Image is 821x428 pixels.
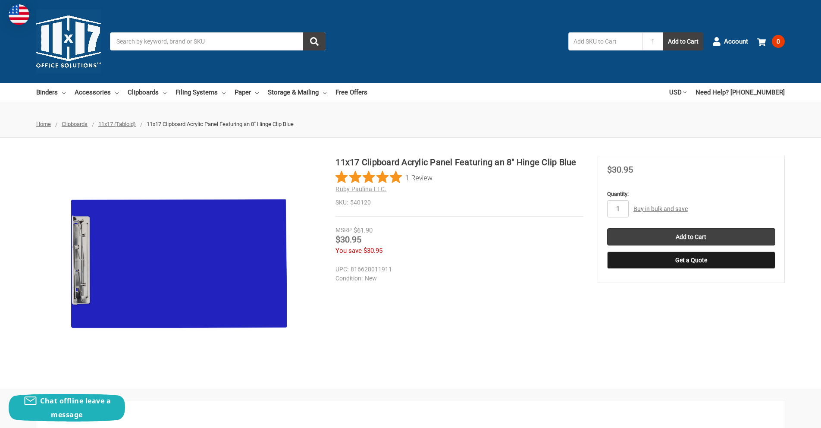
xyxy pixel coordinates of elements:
[40,396,111,419] span: Chat offline leave a message
[36,9,101,74] img: 11x17.com
[757,30,785,53] a: 0
[663,32,703,50] button: Add to Cart
[235,83,259,102] a: Paper
[268,83,326,102] a: Storage & Mailing
[335,265,580,274] dd: 816628011911
[335,247,362,255] span: You save
[335,186,386,192] a: Ruby Paulina LLC.
[696,83,785,102] a: Need Help? [PHONE_NUMBER]
[669,83,686,102] a: USD
[335,171,432,184] button: Rated 5 out of 5 stars from 1 reviews. Jump to reviews.
[9,4,29,25] img: duty and tax information for United States
[110,32,326,50] input: Search by keyword, brand or SKU
[607,228,775,245] input: Add to Cart
[175,83,226,102] a: Filing Systems
[354,227,373,234] span: $61.90
[750,405,821,428] iframe: Google Customer Reviews
[75,83,119,102] a: Accessories
[633,205,688,212] a: Buy in bulk and save
[607,190,775,198] label: Quantity:
[147,121,294,127] span: 11x17 Clipboard Acrylic Panel Featuring an 8" Hinge Clip Blue
[335,156,583,169] h1: 11x17 Clipboard Acrylic Panel Featuring an 8" Hinge Clip Blue
[607,252,775,269] button: Get a Quote
[62,121,88,127] a: Clipboards
[335,234,361,245] span: $30.95
[405,171,432,184] span: 1 Review
[712,30,748,53] a: Account
[335,226,352,235] div: MSRP
[772,35,785,48] span: 0
[45,409,776,422] h2: Description
[9,394,125,422] button: Chat offline leave a message
[36,83,66,102] a: Binders
[71,156,287,371] img: 11x17 Clipboard Acrylic Panel Featuring an 8" Hinge Clip Blue
[98,121,136,127] a: 11x17 (Tabloid)
[568,32,642,50] input: Add SKU to Cart
[363,247,382,255] span: $30.95
[335,274,363,283] dt: Condition:
[335,274,580,283] dd: New
[607,164,633,175] span: $30.95
[724,37,748,47] span: Account
[335,198,348,207] dt: SKU:
[36,121,51,127] a: Home
[128,83,166,102] a: Clipboards
[335,198,583,207] dd: 540120
[335,265,348,274] dt: UPC:
[335,83,367,102] a: Free Offers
